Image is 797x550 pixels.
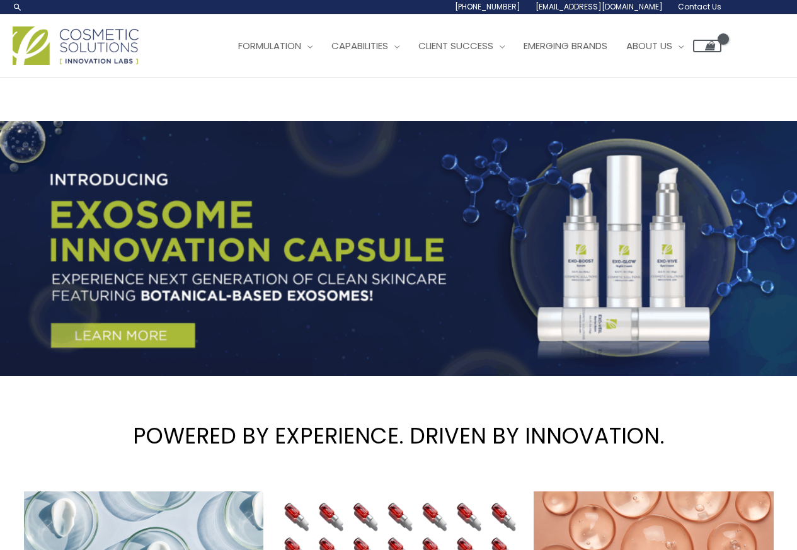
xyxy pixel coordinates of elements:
span: Emerging Brands [524,39,607,52]
span: Capabilities [331,39,388,52]
a: Formulation [229,27,322,65]
a: View Shopping Cart, empty [693,40,721,52]
span: Contact Us [678,1,721,12]
nav: Site Navigation [219,27,721,65]
span: About Us [626,39,672,52]
a: Capabilities [322,27,409,65]
img: Cosmetic Solutions Logo [13,26,139,65]
a: Emerging Brands [514,27,617,65]
a: Client Success [409,27,514,65]
a: Search icon link [13,2,23,12]
span: [EMAIL_ADDRESS][DOMAIN_NAME] [536,1,663,12]
span: Formulation [238,39,301,52]
span: [PHONE_NUMBER] [455,1,520,12]
a: About Us [617,27,693,65]
span: Client Success [418,39,493,52]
